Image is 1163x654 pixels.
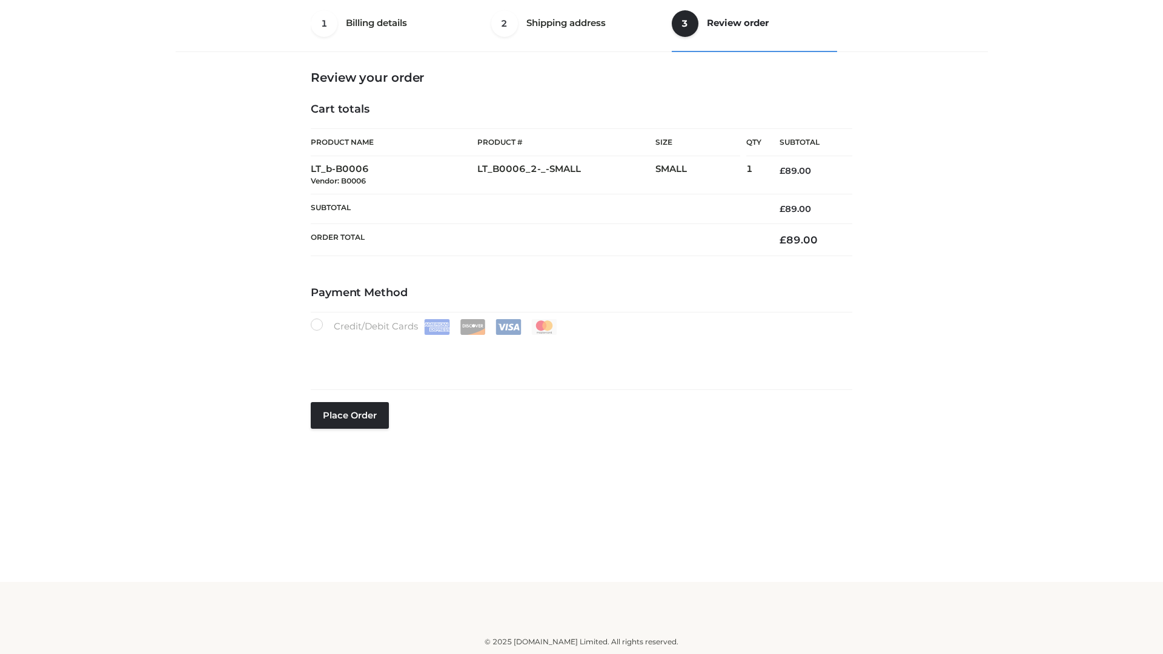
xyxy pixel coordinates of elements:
img: Discover [460,319,486,335]
bdi: 89.00 [780,165,811,176]
img: Amex [424,319,450,335]
bdi: 89.00 [780,203,811,214]
bdi: 89.00 [780,234,818,246]
small: Vendor: B0006 [311,176,366,185]
span: £ [780,234,786,246]
th: Qty [746,128,761,156]
span: £ [780,203,785,214]
td: 1 [746,156,761,194]
th: Order Total [311,224,761,256]
th: Subtotal [761,129,852,156]
span: £ [780,165,785,176]
th: Product Name [311,128,477,156]
div: © 2025 [DOMAIN_NAME] Limited. All rights reserved. [180,636,983,648]
td: SMALL [655,156,746,194]
h4: Cart totals [311,103,852,116]
h3: Review your order [311,70,852,85]
img: Visa [495,319,522,335]
h4: Payment Method [311,286,852,300]
iframe: Secure payment input frame [308,332,850,377]
th: Subtotal [311,194,761,223]
th: Product # [477,128,655,156]
button: Place order [311,402,389,429]
label: Credit/Debit Cards [311,319,558,335]
td: LT_b-B0006 [311,156,477,194]
td: LT_B0006_2-_-SMALL [477,156,655,194]
img: Mastercard [531,319,557,335]
th: Size [655,129,740,156]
